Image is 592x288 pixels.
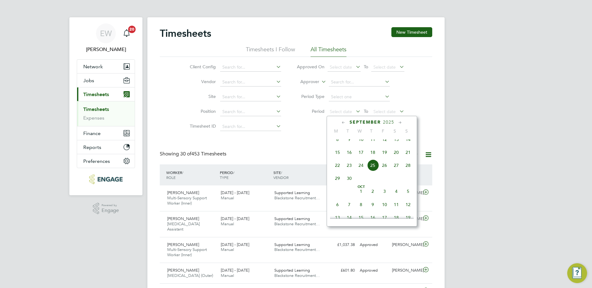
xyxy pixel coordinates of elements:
[332,133,343,145] span: 8
[379,185,390,197] span: 3
[188,108,216,114] label: Position
[367,133,379,145] span: 11
[398,152,419,158] label: All
[391,27,432,37] button: New Timesheet
[330,109,352,114] span: Select date
[402,185,414,197] span: 5
[120,23,133,43] a: 20
[273,175,289,180] span: VENDOR
[291,79,319,85] label: Approver
[355,199,367,210] span: 8
[221,273,234,278] span: Manual
[188,64,216,70] label: Client Config
[83,144,101,150] span: Reports
[167,268,199,273] span: [PERSON_NAME]
[180,151,191,157] span: 30 of
[355,146,367,158] span: 17
[379,159,390,171] span: 26
[390,199,402,210] span: 11
[342,128,354,134] span: T
[102,203,119,208] span: Powered by
[166,175,176,180] span: ROLE
[274,221,320,227] span: Blackstone Recruitment…
[343,159,355,171] span: 23
[89,174,122,184] img: blackstonerecruitment-logo-retina.png
[390,146,402,158] span: 20
[221,221,234,227] span: Manual
[389,128,401,134] span: S
[165,167,218,183] div: WORKER
[330,128,342,134] span: M
[329,78,390,87] input: Search for...
[77,87,135,101] button: Timesheets
[297,108,324,114] label: Period
[362,107,370,115] span: To
[188,79,216,84] label: Vendor
[297,64,324,70] label: Approved On
[343,146,355,158] span: 16
[379,212,390,223] span: 17
[365,128,377,134] span: T
[221,242,249,247] span: [DATE] - [DATE]
[167,247,207,257] span: Multi-Sensory Support Worker (Inner)
[350,120,381,125] span: September
[220,78,281,87] input: Search for...
[330,64,352,70] span: Select date
[274,216,310,221] span: Supported Learning
[83,78,94,83] span: Jobs
[77,174,135,184] a: Go to home page
[180,151,226,157] span: 453 Timesheets
[402,146,414,158] span: 21
[93,203,119,214] a: Powered byEngage
[83,64,103,70] span: Network
[167,195,207,206] span: Multi-Sensory Support Worker (Inner)
[221,216,249,221] span: [DATE] - [DATE]
[379,199,390,210] span: 10
[311,46,346,57] li: All Timesheets
[373,109,396,114] span: Select date
[221,247,234,252] span: Manual
[77,101,135,126] div: Timesheets
[390,240,422,250] div: [PERSON_NAME]
[401,128,412,134] span: S
[297,94,324,99] label: Period Type
[77,60,135,73] button: Network
[167,242,199,247] span: [PERSON_NAME]
[221,190,249,195] span: [DATE] - [DATE]
[246,46,295,57] li: Timesheets I Follow
[274,247,320,252] span: Blackstone Recruitment…
[362,63,370,71] span: To
[100,29,112,37] span: EW
[167,221,200,232] span: [MEDICAL_DATA] Assistant
[77,154,135,168] button: Preferences
[83,158,110,164] span: Preferences
[373,64,396,70] span: Select date
[77,126,135,140] button: Finance
[325,214,357,224] div: £375.00
[367,185,379,197] span: 2
[332,159,343,171] span: 22
[83,130,101,136] span: Finance
[188,94,216,99] label: Site
[188,123,216,129] label: Timesheet ID
[367,146,379,158] span: 18
[77,140,135,154] button: Reports
[332,212,343,223] span: 13
[390,212,402,223] span: 18
[383,120,394,125] span: 2025
[343,199,355,210] span: 7
[332,172,343,184] span: 29
[377,128,389,134] span: F
[272,167,325,183] div: SITE
[221,268,249,273] span: [DATE] - [DATE]
[329,93,390,101] input: Select one
[77,74,135,87] button: Jobs
[402,133,414,145] span: 14
[220,93,281,101] input: Search for...
[379,146,390,158] span: 19
[182,170,183,175] span: /
[357,265,390,276] div: Approved
[167,273,213,278] span: [MEDICAL_DATA] (Outer)
[220,122,281,131] input: Search for...
[355,212,367,223] span: 15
